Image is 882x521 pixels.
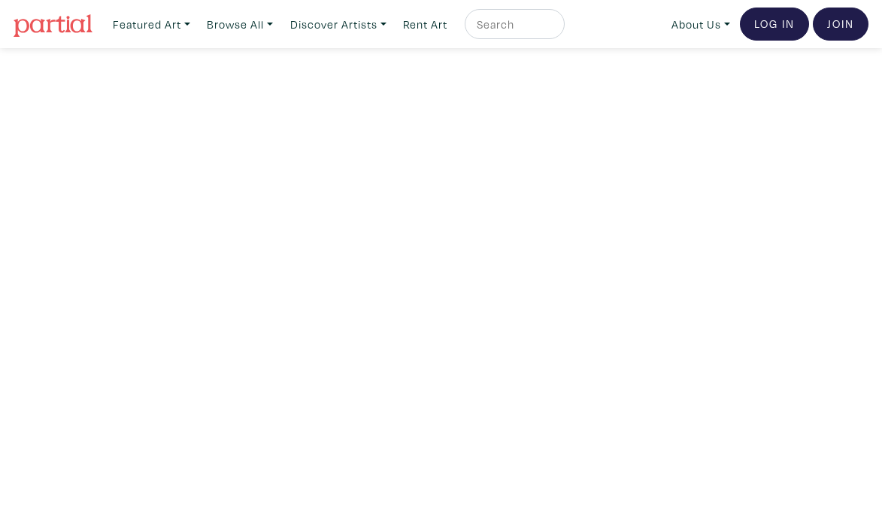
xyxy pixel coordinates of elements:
a: Browse All [200,9,280,40]
a: Join [813,8,868,41]
a: Discover Artists [283,9,393,40]
a: Log In [740,8,809,41]
input: Search [475,15,550,34]
a: About Us [665,9,737,40]
a: Rent Art [396,9,454,40]
a: Featured Art [106,9,197,40]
